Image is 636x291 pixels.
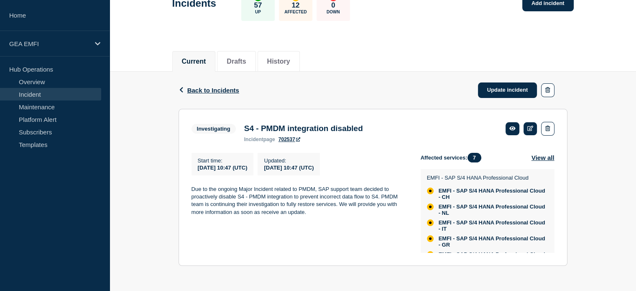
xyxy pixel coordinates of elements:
div: affected [427,235,434,242]
p: 0 [331,1,335,10]
p: page [244,136,275,142]
span: 7 [467,153,481,162]
p: 12 [291,1,299,10]
span: EMFI - SAP S/4 HANA Professional Cloud - GR [439,235,546,248]
a: 702537 [278,136,300,142]
p: Up [255,10,261,14]
p: Due to the ongoing Major Incident related to PMDM, SAP support team decided to proactively disabl... [192,185,407,216]
span: EMFI - SAP S/4 HANA Professional Cloud - DE [439,251,546,264]
p: Start time : [198,157,248,164]
button: View all [531,153,554,162]
div: affected [427,219,434,226]
p: Down [327,10,340,14]
span: incident [244,136,263,142]
a: Update incident [478,82,537,98]
span: EMFI - SAP S/4 HANA Professional Cloud - NL [439,203,546,216]
span: Back to Incidents [187,87,239,94]
button: Drafts [227,58,246,65]
span: EMFI - SAP S/4 HANA Professional Cloud - CH [439,188,546,200]
div: affected [427,203,434,210]
button: History [267,58,290,65]
div: affected [427,251,434,258]
span: Investigating [192,124,236,134]
div: [DATE] 10:47 (UTC) [264,164,314,171]
span: EMFI - SAP S/4 HANA Professional Cloud - IT [439,219,546,232]
p: 57 [254,1,262,10]
button: Current [182,58,206,65]
div: affected [427,188,434,194]
p: GEA EMFI [9,40,89,47]
button: Back to Incidents [179,87,239,94]
span: Affected services: [421,153,485,162]
p: Updated : [264,157,314,164]
p: EMFI - SAP S/4 HANA Professional Cloud [427,175,546,181]
h3: S4 - PMDM integration disabled [244,124,363,133]
p: Affected [284,10,307,14]
span: [DATE] 10:47 (UTC) [198,165,248,171]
